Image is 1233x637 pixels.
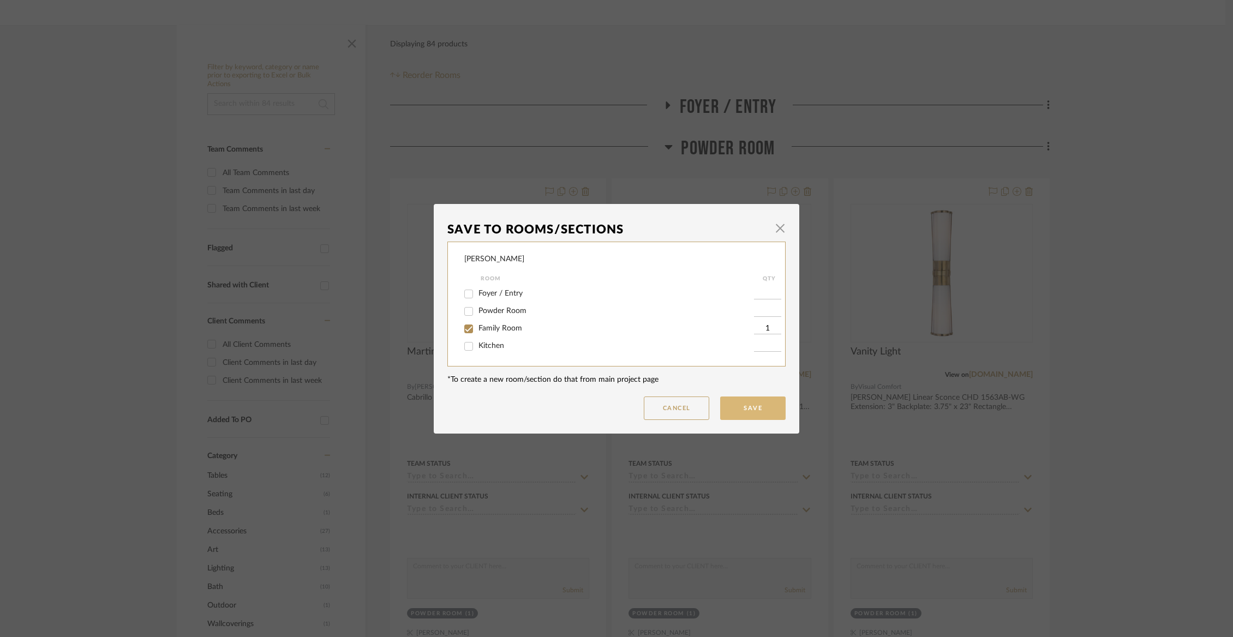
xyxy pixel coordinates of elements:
[478,342,504,350] span: Kitchen
[481,272,754,285] div: Room
[478,324,522,332] span: Family Room
[464,254,524,265] div: [PERSON_NAME]
[447,218,769,242] div: Save To Rooms/Sections
[447,374,786,386] div: *To create a new room/section do that from main project page
[769,218,791,239] button: Close
[644,396,709,420] button: Cancel
[478,290,523,297] span: Foyer / Entry
[478,307,526,315] span: Powder Room
[447,218,786,242] dialog-header: Save To Rooms/Sections
[720,396,786,420] button: Save
[754,272,784,285] div: QTY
